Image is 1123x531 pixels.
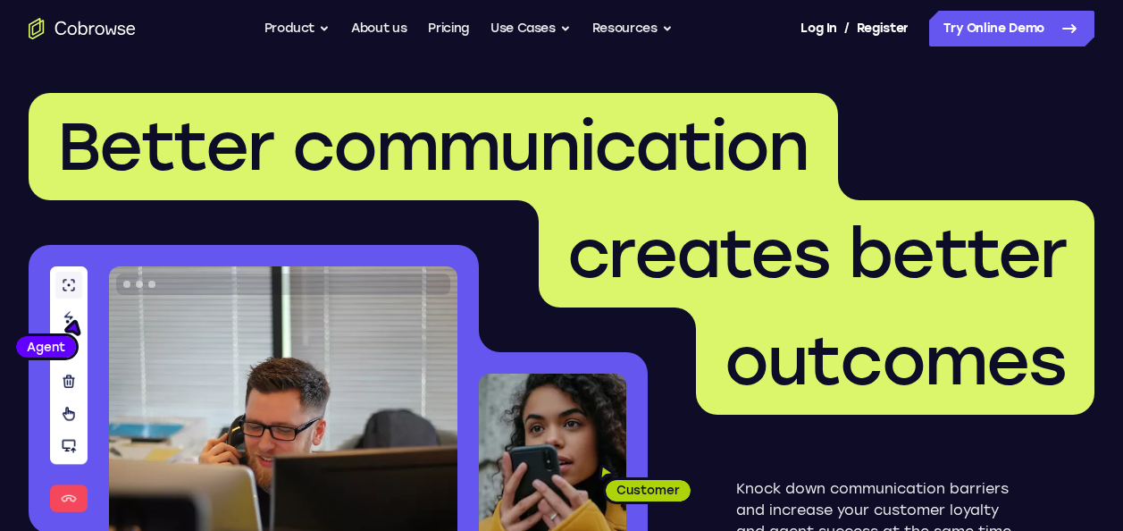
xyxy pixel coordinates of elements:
button: Product [264,11,331,46]
span: creates better [567,214,1066,294]
a: About us [351,11,406,46]
a: Register [857,11,909,46]
a: Pricing [428,11,469,46]
span: Better communication [57,106,809,187]
a: Log In [800,11,836,46]
span: / [844,18,850,39]
a: Go to the home page [29,18,136,39]
button: Resources [592,11,673,46]
span: outcomes [725,321,1066,401]
a: Try Online Demo [929,11,1094,46]
button: Use Cases [490,11,571,46]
